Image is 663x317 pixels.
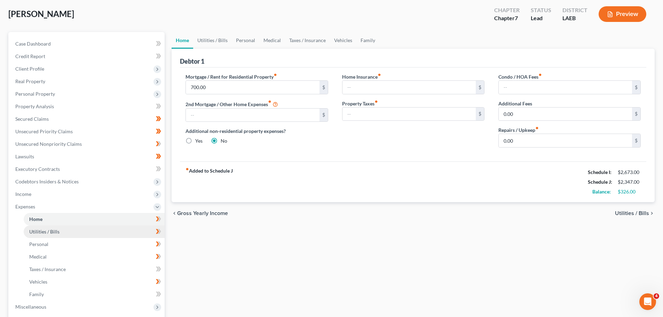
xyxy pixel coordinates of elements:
span: Home [29,216,42,222]
span: Personal Property [15,91,55,97]
span: Client Profile [15,66,44,72]
label: 2nd Mortgage / Other Home Expenses [186,100,278,108]
span: Unsecured Nonpriority Claims [15,141,82,147]
div: Debtor 1 [180,57,204,65]
div: $326.00 [618,188,641,195]
a: Taxes / Insurance [285,32,330,49]
div: District [562,6,587,14]
strong: Schedule J: [588,179,612,185]
input: -- [186,109,319,122]
i: chevron_left [172,211,177,216]
a: Taxes / Insurance [24,263,165,276]
input: -- [342,81,476,94]
a: Medical [24,251,165,263]
label: Condo / HOA Fees [498,73,542,80]
div: $ [319,81,328,94]
a: Property Analysis [10,100,165,113]
label: Home Insurance [342,73,381,80]
div: $ [632,108,640,121]
div: $ [476,108,484,121]
span: Miscellaneous [15,304,46,310]
a: Utilities / Bills [193,32,232,49]
span: Secured Claims [15,116,49,122]
a: Personal [232,32,259,49]
iframe: Intercom live chat [639,293,656,310]
strong: Balance: [592,189,611,195]
div: Chapter [494,6,520,14]
label: Additional Fees [498,100,532,107]
div: $ [632,134,640,147]
span: Credit Report [15,53,45,59]
i: fiber_manual_record [186,167,189,171]
a: Credit Report [10,50,165,63]
div: LAEB [562,14,587,22]
span: Income [15,191,31,197]
div: $ [319,109,328,122]
i: fiber_manual_record [378,73,381,77]
span: Property Analysis [15,103,54,109]
span: Medical [29,254,47,260]
input: -- [499,134,632,147]
span: 4 [654,293,659,299]
i: fiber_manual_record [538,73,542,77]
label: No [221,137,227,144]
label: Repairs / Upkeep [498,126,539,134]
div: Chapter [494,14,520,22]
a: Medical [259,32,285,49]
span: Gross Yearly Income [177,211,228,216]
i: chevron_right [649,211,655,216]
span: 7 [515,15,518,21]
a: Unsecured Priority Claims [10,125,165,138]
span: Taxes / Insurance [29,266,66,272]
div: Status [531,6,551,14]
button: Utilities / Bills chevron_right [615,211,655,216]
span: Utilities / Bills [29,229,60,235]
a: Family [24,288,165,301]
div: $ [632,81,640,94]
span: Personal [29,241,48,247]
strong: Schedule I: [588,169,611,175]
span: Lawsuits [15,153,34,159]
a: Home [24,213,165,225]
span: Real Property [15,78,45,84]
span: Codebtors Insiders & Notices [15,179,79,184]
span: [PERSON_NAME] [8,9,74,19]
label: Additional non-residential property expenses? [186,127,328,135]
a: Lawsuits [10,150,165,163]
a: Personal [24,238,165,251]
a: Unsecured Nonpriority Claims [10,138,165,150]
span: Unsecured Priority Claims [15,128,73,134]
i: fiber_manual_record [268,100,271,103]
a: Vehicles [24,276,165,288]
input: -- [342,108,476,121]
input: -- [186,81,319,94]
a: Home [172,32,193,49]
span: Family [29,291,44,297]
div: Lead [531,14,551,22]
div: $2,673.00 [618,169,641,176]
span: Case Dashboard [15,41,51,47]
i: fiber_manual_record [274,73,277,77]
button: chevron_left Gross Yearly Income [172,211,228,216]
a: Case Dashboard [10,38,165,50]
button: Preview [599,6,646,22]
a: Executory Contracts [10,163,165,175]
label: Property Taxes [342,100,378,107]
a: Vehicles [330,32,356,49]
a: Family [356,32,379,49]
span: Expenses [15,204,35,209]
label: Mortgage / Rent for Residential Property [186,73,277,80]
a: Utilities / Bills [24,225,165,238]
a: Secured Claims [10,113,165,125]
div: $2,347.00 [618,179,641,185]
i: fiber_manual_record [535,126,539,130]
input: -- [499,108,632,121]
input: -- [499,81,632,94]
div: $ [476,81,484,94]
i: fiber_manual_record [374,100,378,103]
span: Executory Contracts [15,166,60,172]
span: Utilities / Bills [615,211,649,216]
strong: Added to Schedule J [186,167,233,197]
label: Yes [195,137,203,144]
span: Vehicles [29,279,47,285]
